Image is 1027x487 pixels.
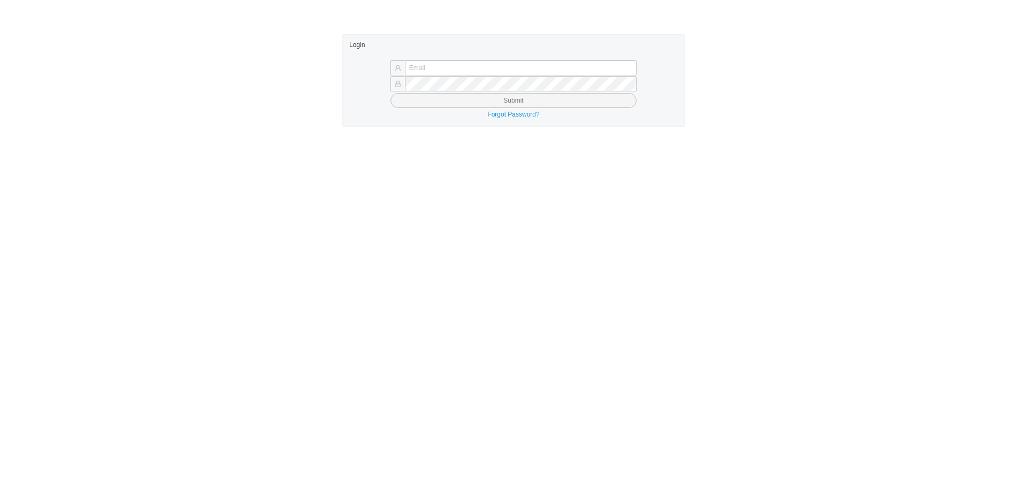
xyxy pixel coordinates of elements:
[395,81,401,87] span: lock
[487,111,539,118] a: Forgot Password?
[395,65,401,71] span: user
[349,35,678,55] div: Login
[405,60,637,75] input: Email
[390,93,637,108] button: Submit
